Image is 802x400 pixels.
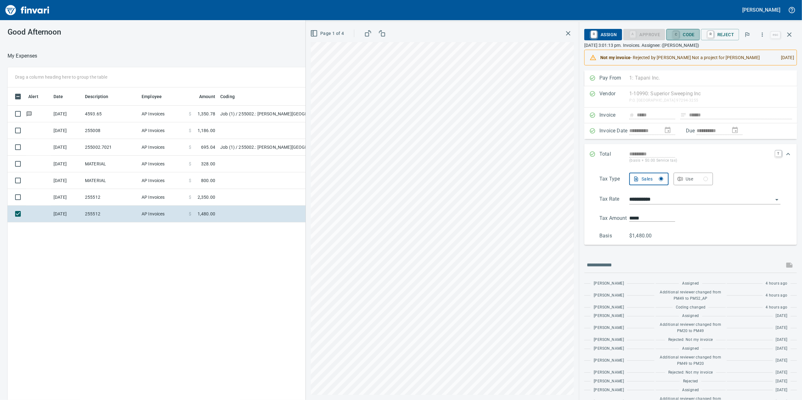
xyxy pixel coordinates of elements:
[589,29,617,40] span: Assign
[85,93,117,100] span: Description
[82,139,139,156] td: 255002.7021
[642,175,663,183] div: Sales
[594,387,624,393] span: [PERSON_NAME]
[8,52,37,60] nav: breadcrumb
[682,346,699,352] span: Assigned
[629,158,771,164] p: (basis + $0.00 Service tax)
[686,175,708,183] div: Use
[189,161,191,167] span: $
[8,52,37,60] p: My Expenses
[659,354,723,367] span: Additional reviewer changed from PM49 to PM20
[599,175,629,185] p: Tax Type
[584,144,797,170] div: Expand
[766,304,788,311] span: 4 hours ago
[51,122,82,139] td: [DATE]
[8,28,207,36] h3: Good Afternoon
[743,7,780,13] h5: [PERSON_NAME]
[741,5,782,15] button: [PERSON_NAME]
[201,161,215,167] span: 328.00
[594,378,624,385] span: [PERSON_NAME]
[51,172,82,189] td: [DATE]
[142,93,170,100] span: Employee
[599,195,629,204] p: Tax Rate
[198,111,215,117] span: 1,350.78
[201,177,215,184] span: 800.00
[673,31,679,38] a: C
[82,172,139,189] td: MATERIAL
[139,172,186,189] td: AP Invoices
[594,358,624,364] span: [PERSON_NAME]
[139,106,186,122] td: AP Invoices
[26,112,32,116] span: Has messages
[659,322,723,334] span: Additional reviewer changed from PM20 to PM49
[776,378,788,385] span: [DATE]
[311,30,344,37] span: Page 1 of 4
[82,189,139,206] td: 255512
[594,337,624,343] span: [PERSON_NAME]
[189,144,191,150] span: $
[139,206,186,222] td: AP Invoices
[139,189,186,206] td: AP Invoices
[599,214,629,222] p: Tax Amount
[706,29,734,40] span: Reject
[776,337,788,343] span: [DATE]
[600,52,776,63] div: - Rejected by [PERSON_NAME] Not a project for [PERSON_NAME]
[584,170,797,245] div: Expand
[594,313,624,319] span: [PERSON_NAME]
[776,325,788,331] span: [DATE]
[594,304,624,311] span: [PERSON_NAME]
[666,29,700,40] button: CCode
[4,3,51,18] img: Finvari
[199,93,215,100] span: Amount
[629,232,659,240] p: $1,480.00
[782,258,797,273] span: This records your message into the invoice and notifies anyone mentioned
[629,173,669,185] button: Sales
[594,369,624,376] span: [PERSON_NAME]
[189,177,191,184] span: $
[623,31,665,37] div: Coding Required
[755,28,769,42] button: More
[708,31,714,38] a: R
[28,93,38,100] span: Alert
[220,93,243,100] span: Coding
[682,387,699,393] span: Assigned
[82,156,139,172] td: MATERIAL
[218,139,375,156] td: Job (1) / 255002.: [PERSON_NAME][GEOGRAPHIC_DATA] Phase 2 & 3 / 1110. .: 12' Trench Box / 5: Other
[682,313,699,319] span: Assigned
[198,127,215,134] span: 1,186.00
[594,281,624,287] span: [PERSON_NAME]
[594,292,624,299] span: [PERSON_NAME]
[584,29,622,40] button: RAssign
[51,139,82,156] td: [DATE]
[201,144,215,150] span: 695.04
[674,173,713,185] button: Use
[671,29,695,40] span: Code
[766,292,788,299] span: 4 hours ago
[776,52,794,63] div: [DATE]
[51,206,82,222] td: [DATE]
[220,93,235,100] span: Coding
[772,195,781,204] button: Open
[775,150,782,157] a: T
[659,289,723,302] span: Additional reviewer changed from PM49 to PM52_AP
[599,232,629,240] p: Basis
[591,31,597,38] a: R
[594,346,624,352] span: [PERSON_NAME]
[51,189,82,206] td: [DATE]
[28,93,47,100] span: Alert
[584,42,797,48] p: [DATE] 3:01:13 pm. Invoices. Assignee: ([PERSON_NAME])
[189,127,191,134] span: $
[85,93,109,100] span: Description
[683,378,698,385] span: Rejected
[668,369,713,376] span: Rejected: Not my invoice
[701,29,739,40] button: RReject
[53,93,71,100] span: Date
[600,55,631,60] strong: Not my invoice
[769,27,797,42] span: Close invoice
[776,346,788,352] span: [DATE]
[682,281,699,287] span: Assigned
[189,211,191,217] span: $
[189,111,191,117] span: $
[191,93,215,100] span: Amount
